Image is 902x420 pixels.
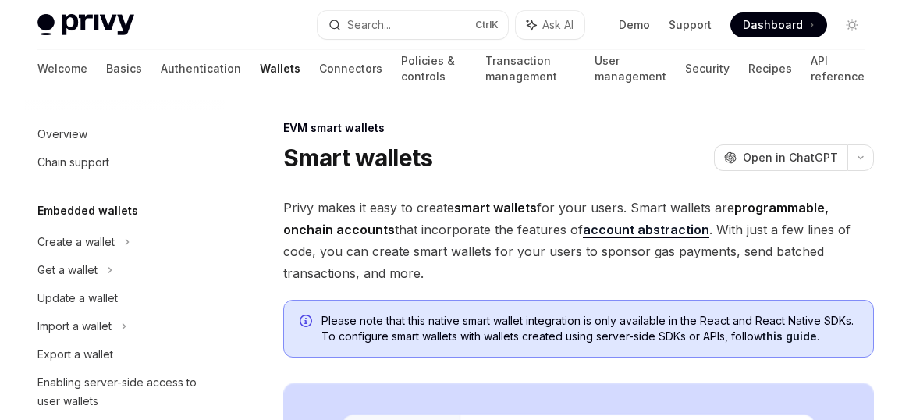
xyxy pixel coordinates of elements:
a: Recipes [748,50,792,87]
div: Import a wallet [37,317,112,336]
button: Search...CtrlK [318,11,509,39]
strong: smart wallets [454,200,537,215]
button: Toggle dark mode [840,12,865,37]
a: Export a wallet [25,340,225,368]
a: Enabling server-side access to user wallets [25,368,225,415]
span: Ask AI [542,17,574,33]
button: Open in ChatGPT [714,144,847,171]
a: Overview [25,120,225,148]
div: Create a wallet [37,233,115,251]
div: Get a wallet [37,261,98,279]
a: Authentication [161,50,241,87]
div: Chain support [37,153,109,172]
div: Update a wallet [37,289,118,308]
span: Dashboard [743,17,803,33]
button: Ask AI [516,11,584,39]
a: Basics [106,50,142,87]
span: Please note that this native smart wallet integration is only available in the React and React Na... [321,313,858,344]
a: Wallets [260,50,300,87]
span: Privy makes it easy to create for your users. Smart wallets are that incorporate the features of ... [283,197,874,284]
div: Search... [347,16,391,34]
a: Connectors [319,50,382,87]
div: Export a wallet [37,345,113,364]
span: Open in ChatGPT [743,150,838,166]
a: this guide [762,329,817,343]
a: Transaction management [485,50,576,87]
a: User management [595,50,666,87]
a: Policies & controls [401,50,467,87]
svg: Info [300,315,315,330]
a: API reference [811,50,865,87]
a: Security [685,50,730,87]
h5: Embedded wallets [37,201,138,220]
a: Dashboard [730,12,827,37]
img: light logo [37,14,134,36]
a: Demo [619,17,650,33]
a: Chain support [25,148,225,176]
h1: Smart wallets [283,144,432,172]
a: Support [669,17,712,33]
a: Welcome [37,50,87,87]
div: EVM smart wallets [283,120,874,136]
a: Update a wallet [25,284,225,312]
div: Enabling server-side access to user wallets [37,373,215,411]
span: Ctrl K [475,19,499,31]
a: account abstraction [583,222,709,238]
div: Overview [37,125,87,144]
